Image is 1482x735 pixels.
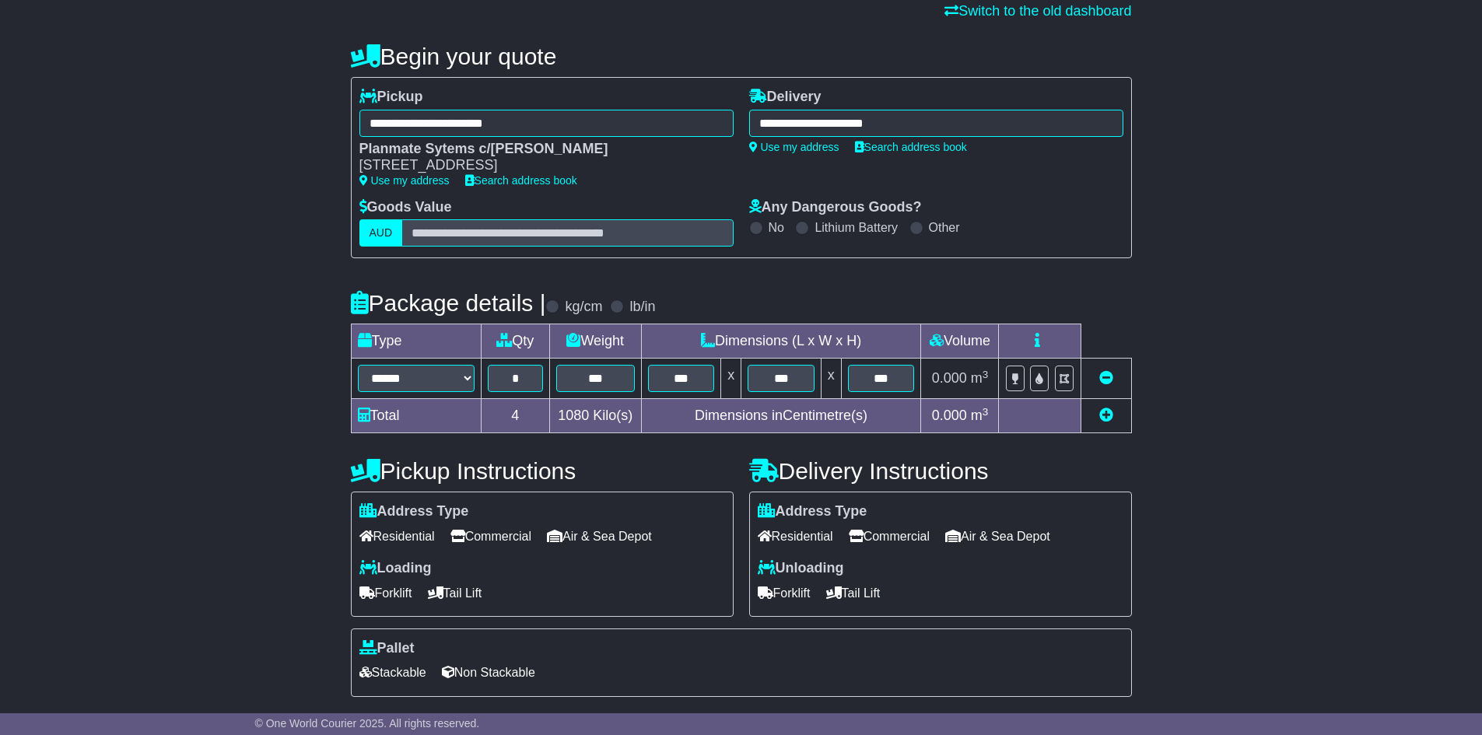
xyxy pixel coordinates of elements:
[932,370,967,386] span: 0.000
[442,660,535,684] span: Non Stackable
[849,524,930,548] span: Commercial
[641,399,921,433] td: Dimensions in Centimetre(s)
[547,524,652,548] span: Air & Sea Depot
[983,406,989,418] sup: 3
[450,524,531,548] span: Commercial
[1099,408,1113,423] a: Add new item
[359,174,450,187] a: Use my address
[565,299,602,316] label: kg/cm
[921,324,999,359] td: Volume
[855,141,967,153] a: Search address book
[359,640,415,657] label: Pallet
[465,174,577,187] a: Search address book
[758,524,833,548] span: Residential
[929,220,960,235] label: Other
[932,408,967,423] span: 0.000
[749,89,822,106] label: Delivery
[826,581,881,605] span: Tail Lift
[481,399,549,433] td: 4
[721,359,741,399] td: x
[359,157,718,174] div: [STREET_ADDRESS]
[359,503,469,520] label: Address Type
[359,660,426,684] span: Stackable
[758,560,844,577] label: Unloading
[359,89,423,106] label: Pickup
[1099,370,1113,386] a: Remove this item
[629,299,655,316] label: lb/in
[558,408,589,423] span: 1080
[758,503,867,520] label: Address Type
[549,324,641,359] td: Weight
[944,3,1131,19] a: Switch to the old dashboard
[769,220,784,235] label: No
[359,199,452,216] label: Goods Value
[359,219,403,247] label: AUD
[749,141,839,153] a: Use my address
[351,324,481,359] td: Type
[351,44,1132,69] h4: Begin your quote
[351,290,546,316] h4: Package details |
[749,199,922,216] label: Any Dangerous Goods?
[945,524,1050,548] span: Air & Sea Depot
[351,399,481,433] td: Total
[749,458,1132,484] h4: Delivery Instructions
[359,141,718,158] div: Planmate Sytems c/[PERSON_NAME]
[983,369,989,380] sup: 3
[359,560,432,577] label: Loading
[255,717,480,730] span: © One World Courier 2025. All rights reserved.
[428,581,482,605] span: Tail Lift
[821,359,841,399] td: x
[359,524,435,548] span: Residential
[815,220,898,235] label: Lithium Battery
[971,370,989,386] span: m
[549,399,641,433] td: Kilo(s)
[359,581,412,605] span: Forklift
[971,408,989,423] span: m
[351,458,734,484] h4: Pickup Instructions
[641,324,921,359] td: Dimensions (L x W x H)
[758,581,811,605] span: Forklift
[481,324,549,359] td: Qty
